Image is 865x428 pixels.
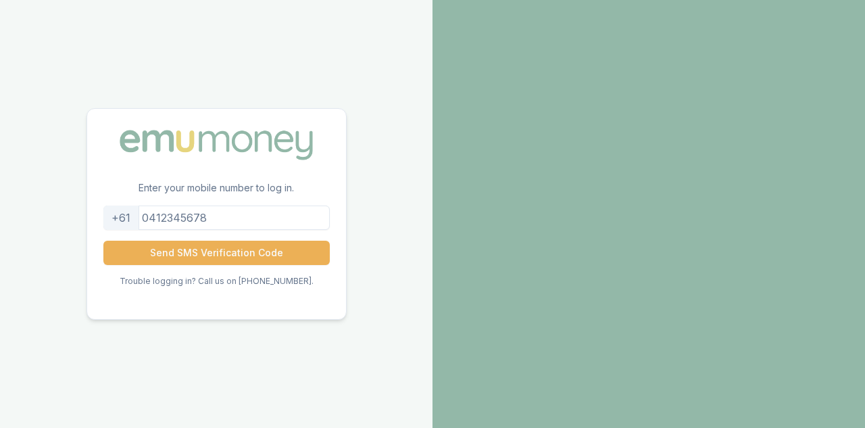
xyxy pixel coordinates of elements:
button: Send SMS Verification Code [103,241,330,265]
p: Trouble logging in? Call us on [PHONE_NUMBER]. [120,276,314,287]
input: 0412345678 [103,206,330,230]
p: Enter your mobile number to log in. [87,181,346,206]
img: Emu Money [115,125,318,164]
div: +61 [103,206,139,230]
